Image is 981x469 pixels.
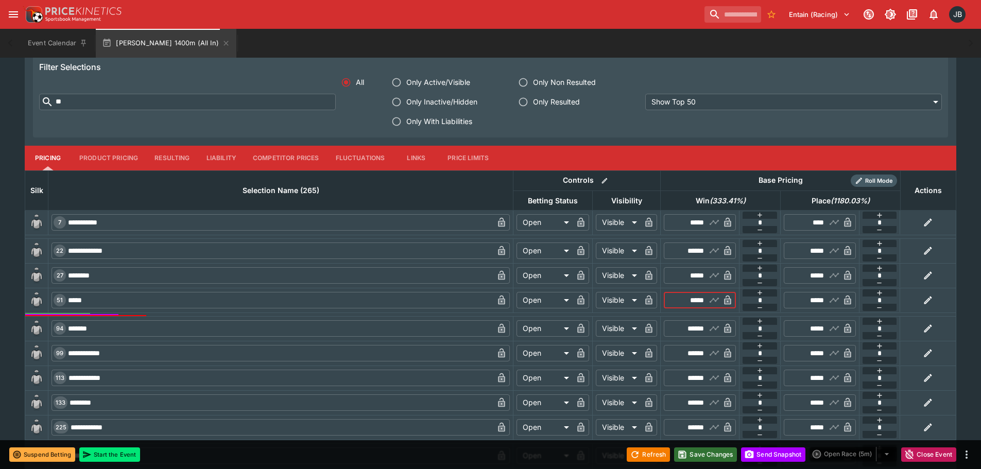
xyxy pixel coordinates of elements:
[45,17,101,22] img: Sportsbook Management
[596,345,641,361] div: Visible
[881,5,900,24] button: Toggle light/dark mode
[96,29,236,58] button: [PERSON_NAME] 1400m (All In)
[9,447,75,462] button: Suspend Betting
[901,447,956,462] button: Close Event
[39,62,942,73] h6: Filter Selections
[598,174,611,187] button: Bulk edit
[439,146,497,170] button: Price Limits
[903,5,921,24] button: Documentation
[54,399,67,406] span: 133
[406,77,470,88] span: Only Active/Visible
[4,5,23,24] button: open drawer
[56,219,63,226] span: 7
[517,195,589,207] span: Betting Status
[645,94,942,110] div: Show Top 50
[949,6,966,23] div: Josh Brown
[851,175,897,187] div: Show/hide Price Roll mode configuration.
[517,320,573,337] div: Open
[627,447,670,462] button: Refresh
[231,184,331,197] span: Selection Name (265)
[800,195,881,207] span: Place(1180.03%)
[55,272,65,279] span: 27
[54,325,65,332] span: 94
[596,394,641,411] div: Visible
[900,170,956,210] th: Actions
[146,146,198,170] button: Resulting
[406,96,477,107] span: Only Inactive/Hidden
[28,292,45,308] img: blank-silk.png
[28,242,45,259] img: blank-silk.png
[25,146,71,170] button: Pricing
[831,195,870,207] em: ( 1180.03 %)
[810,447,897,461] div: split button
[674,447,737,462] button: Save Changes
[596,292,641,308] div: Visible
[28,320,45,337] img: blank-silk.png
[54,247,65,254] span: 22
[517,419,573,436] div: Open
[517,345,573,361] div: Open
[517,267,573,284] div: Open
[28,370,45,386] img: blank-silk.png
[328,146,393,170] button: Fluctuations
[25,170,48,210] th: Silk
[533,77,596,88] span: Only Non Resulted
[54,350,65,357] span: 99
[596,370,641,386] div: Visible
[28,419,45,436] img: blank-silk.png
[783,6,856,23] button: Select Tenant
[596,419,641,436] div: Visible
[28,394,45,411] img: blank-silk.png
[859,5,878,24] button: Connected to PK
[596,320,641,337] div: Visible
[28,214,45,231] img: blank-silk.png
[28,345,45,361] img: blank-silk.png
[517,394,573,411] div: Open
[356,77,364,88] span: All
[45,7,122,15] img: PriceKinetics
[704,6,761,23] input: search
[754,174,807,187] div: Base Pricing
[22,29,94,58] button: Event Calendar
[54,424,68,431] span: 225
[55,297,65,304] span: 51
[684,195,757,207] span: Win(333.41%)
[54,374,66,381] span: 113
[600,195,653,207] span: Visibility
[861,177,897,185] span: Roll Mode
[406,116,472,127] span: Only With Liabilities
[245,146,328,170] button: Competitor Prices
[517,370,573,386] div: Open
[393,146,439,170] button: Links
[946,3,969,26] button: Josh Brown
[71,146,146,170] button: Product Pricing
[28,267,45,284] img: blank-silk.png
[533,96,580,107] span: Only Resulted
[596,242,641,259] div: Visible
[596,267,641,284] div: Visible
[596,214,641,231] div: Visible
[23,4,43,25] img: PriceKinetics Logo
[763,6,780,23] button: No Bookmarks
[513,170,661,190] th: Controls
[924,5,943,24] button: Notifications
[517,242,573,259] div: Open
[198,146,245,170] button: Liability
[79,447,140,462] button: Start the Event
[517,214,573,231] div: Open
[517,292,573,308] div: Open
[741,447,805,462] button: Send Snapshot
[960,448,973,461] button: more
[710,195,746,207] em: ( 333.41 %)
